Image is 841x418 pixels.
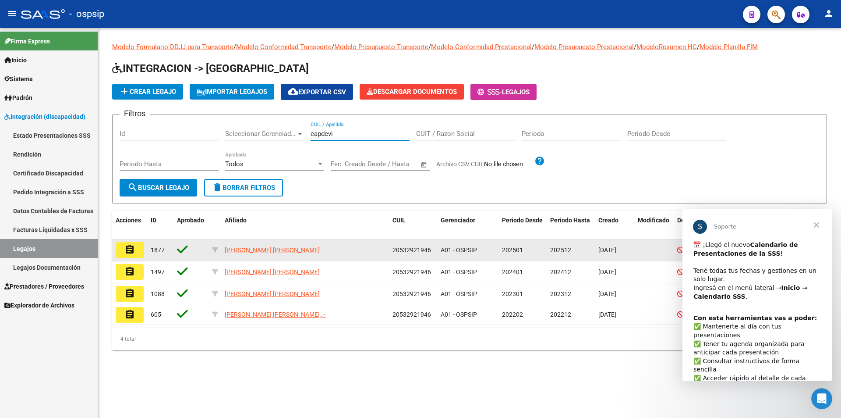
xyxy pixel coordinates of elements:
span: Descargar Documentos [367,88,457,96]
span: 20532921946 [392,311,431,318]
button: IMPORTAR LEGAJOS [190,84,274,100]
datatable-header-cell: Acciones [112,211,147,240]
span: A01 - OSPSIP [441,247,477,254]
input: Fecha inicio [331,160,366,168]
span: [DATE] [598,311,616,318]
mat-icon: search [127,182,138,193]
span: Periodo Desde [502,217,543,224]
span: Sistema [4,74,33,84]
span: Acciones [116,217,141,224]
span: 202202 [502,311,523,318]
span: 1877 [151,247,165,254]
span: 20532921946 [392,268,431,275]
span: 202512 [550,247,571,254]
span: 1088 [151,290,165,297]
span: 202412 [550,268,571,275]
button: Crear Legajo [112,84,183,100]
span: 202301 [502,290,523,297]
span: A01 - OSPSIP [441,290,477,297]
span: Todos [225,160,244,168]
span: 202312 [550,290,571,297]
span: Afiliado [225,217,247,224]
mat-icon: help [534,156,545,166]
datatable-header-cell: Aprobado [173,211,208,240]
mat-icon: assignment [124,244,135,255]
span: Borrar Filtros [212,184,275,192]
span: - [477,88,502,96]
h3: Filtros [120,107,150,120]
span: 202212 [550,311,571,318]
span: Crear Legajo [119,88,176,96]
a: Modelo Conformidad Prestacional [431,43,532,51]
span: [DATE] [598,247,616,254]
span: Modificado [638,217,669,224]
button: Open calendar [419,160,429,170]
span: Legajos [502,88,530,96]
a: Modelo Presupuesto Transporte [334,43,428,51]
mat-icon: menu [7,8,18,19]
button: Borrar Filtros [204,179,283,196]
div: 4 total [112,328,827,350]
datatable-header-cell: Gerenciador [437,211,498,240]
button: -Legajos [470,84,537,100]
span: Inicio [4,55,27,65]
span: [PERSON_NAME] [PERSON_NAME] [225,290,320,297]
span: A01 - OSPSIP [441,311,477,318]
span: Padrón [4,93,32,103]
a: Modelo Formulario DDJJ para Transporte [112,43,233,51]
div: / / / / / / [112,42,827,350]
span: [DATE] [598,290,616,297]
a: ModeloResumen HC [636,43,697,51]
span: Aprobado [177,217,204,224]
span: [PERSON_NAME] [PERSON_NAME] [225,247,320,254]
span: 1497 [151,268,165,275]
span: Seleccionar Gerenciador [225,130,296,138]
iframe: Intercom live chat mensaje [682,209,832,381]
datatable-header-cell: Periodo Desde [498,211,547,240]
span: ID [151,217,156,224]
input: Archivo CSV CUIL [484,161,534,168]
button: Descargar Documentos [360,84,464,100]
iframe: Intercom live chat [811,388,832,409]
datatable-header-cell: Creado [595,211,634,240]
span: IMPORTAR LEGAJOS [197,88,267,96]
mat-icon: cloud_download [288,86,298,97]
span: Explorador de Archivos [4,300,74,310]
span: Dependencia [677,217,714,224]
span: Archivo CSV CUIL [436,161,484,168]
span: Creado [598,217,618,224]
div: ​✅ Mantenerte al día con tus presentaciones ✅ Tener tu agenda organizada para anticipar cada pres... [11,105,139,208]
span: [PERSON_NAME] [PERSON_NAME] [225,268,320,275]
a: Modelo Presupuesto Prestacional [534,43,634,51]
span: 605 [151,311,161,318]
button: Buscar Legajo [120,179,197,196]
a: Modelo Conformidad Transporte [236,43,332,51]
mat-icon: assignment [124,266,135,277]
mat-icon: delete [212,182,223,193]
span: Firma Express [4,36,50,46]
span: 20532921946 [392,247,431,254]
mat-icon: assignment [124,288,135,299]
b: Con esta herramientas vas a poder: [11,105,134,112]
input: Fecha fin [374,160,417,168]
span: [PERSON_NAME] [PERSON_NAME] , - [225,311,325,318]
span: Exportar CSV [288,88,346,96]
span: 20532921946 [392,290,431,297]
span: - ospsip [69,4,104,24]
mat-icon: person [823,8,834,19]
datatable-header-cell: Periodo Hasta [547,211,595,240]
span: Gerenciador [441,217,475,224]
datatable-header-cell: Modificado [634,211,674,240]
span: Integración (discapacidad) [4,112,85,121]
span: A01 - OSPSIP [441,268,477,275]
button: Exportar CSV [281,84,353,100]
span: Periodo Hasta [550,217,590,224]
span: CUIL [392,217,406,224]
span: 202501 [502,247,523,254]
datatable-header-cell: Dependencia [674,211,722,240]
